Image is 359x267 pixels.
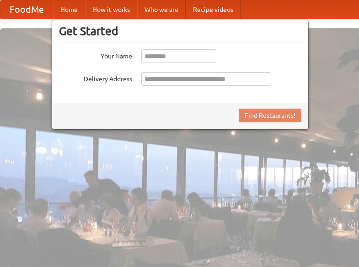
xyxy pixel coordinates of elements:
[59,72,132,84] label: Delivery Address
[85,0,137,19] a: How it works
[239,109,301,122] button: Find Restaurants!
[186,0,241,19] a: Recipe videos
[53,0,85,19] a: Home
[59,49,132,61] label: Your Name
[59,24,301,38] h3: Get Started
[137,0,186,19] a: Who we are
[0,0,53,19] a: FoodMe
